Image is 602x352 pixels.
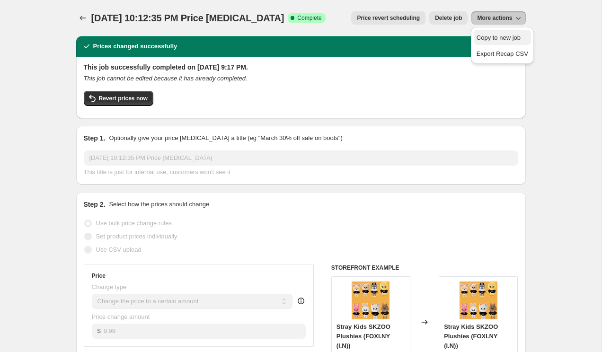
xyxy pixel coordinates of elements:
[296,296,306,306] div: help
[357,14,420,22] span: Price revert scheduling
[331,264,518,272] h6: STOREFRONT EXAMPLE
[104,324,306,339] input: 80.00
[477,34,521,41] span: Copy to new job
[429,11,468,25] button: Delete job
[84,133,106,143] h2: Step 1.
[477,50,528,57] span: Export Recap CSV
[109,133,342,143] p: Optionally give your price [MEDICAL_DATA] a title (eg "March 30% off sale on boots")
[92,272,106,280] h3: Price
[92,283,127,290] span: Change type
[93,42,177,51] h2: Prices changed successfully
[352,282,390,319] img: Skzoo-lot-de-8-peluches-pour-enfants-et-adultes-jouets-de-20cm-poup-es-Bbokari-Leebit_jpg_Q90_jpg...
[84,62,518,72] h2: This job successfully completed on [DATE] 9:17 PM.
[435,14,462,22] span: Delete job
[96,233,177,240] span: Set product prices individually
[84,150,518,166] input: 30% off holiday sale
[109,200,209,209] p: Select how the prices should change
[84,75,248,82] i: This job cannot be edited because it has already completed.
[477,14,512,22] span: More actions
[96,220,172,227] span: Use bulk price change rules
[97,327,101,334] span: $
[474,46,531,61] button: Export Recap CSV
[297,14,321,22] span: Complete
[99,95,148,102] span: Revert prices now
[474,30,531,45] button: Copy to new job
[84,200,106,209] h2: Step 2.
[336,323,390,349] span: Stray Kids SKZOO Plushies (FOXI.NY (I.N))
[92,313,150,320] span: Price change amount
[84,91,153,106] button: Revert prices now
[96,246,142,253] span: Use CSV upload
[444,323,498,349] span: Stray Kids SKZOO Plushies (FOXI.NY (I.N))
[471,11,525,25] button: More actions
[76,11,89,25] button: Price change jobs
[84,168,230,176] span: This title is just for internal use, customers won't see it
[351,11,425,25] button: Price revert scheduling
[91,13,284,23] span: [DATE] 10:12:35 PM Price [MEDICAL_DATA]
[460,282,497,319] img: Skzoo-lot-de-8-peluches-pour-enfants-et-adultes-jouets-de-20cm-poup-es-Bbokari-Leebit_jpg_Q90_jpg...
